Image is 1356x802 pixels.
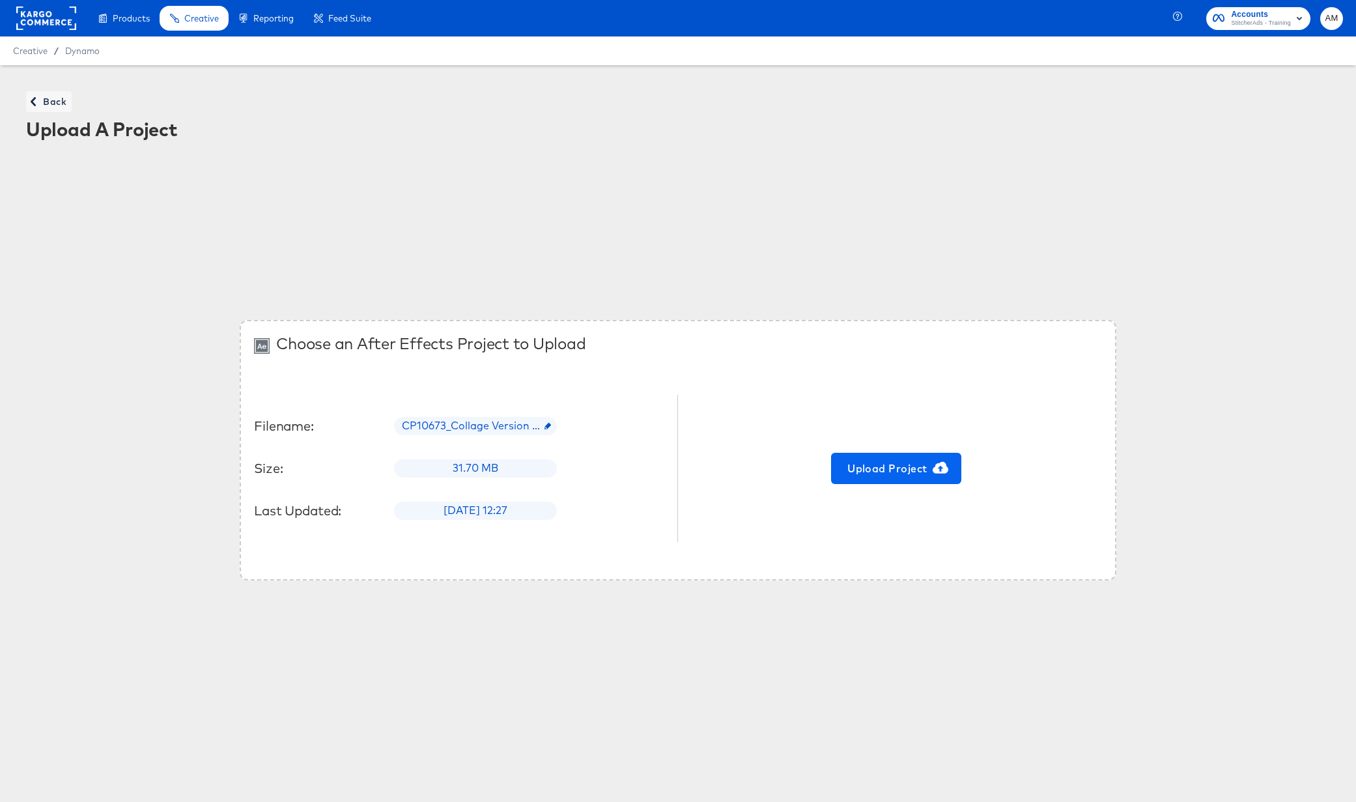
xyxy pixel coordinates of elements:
[1231,8,1291,21] span: Accounts
[48,46,65,56] span: /
[836,459,956,478] span: Upload Project
[253,13,294,23] span: Reporting
[254,503,384,519] div: Last Updated:
[26,91,72,112] button: Back
[31,94,66,110] span: Back
[328,13,371,23] span: Feed Suite
[436,503,515,518] span: [DATE] 12:27
[65,46,100,56] a: Dynamo
[445,461,506,476] span: 31.70 MB
[394,418,557,433] span: CP10673_Collage Version 1_Primark_CPV_1x1_try2.zip
[1325,11,1338,26] span: AM
[1320,7,1343,30] button: AM
[254,418,384,434] div: Filename:
[13,46,48,56] span: Creative
[184,13,219,23] span: Creative
[831,453,961,484] button: Upload Project
[276,334,586,352] div: Choose an After Effects Project to Upload
[1231,18,1291,29] span: StitcherAds - Training
[26,119,1330,139] div: Upload A Project
[113,13,150,23] span: Products
[254,461,384,476] div: Size:
[1206,7,1310,30] button: AccountsStitcherAds - Training
[394,417,557,435] div: CP10673_Collage Version 1_Primark_CPV_1x1_try2.zip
